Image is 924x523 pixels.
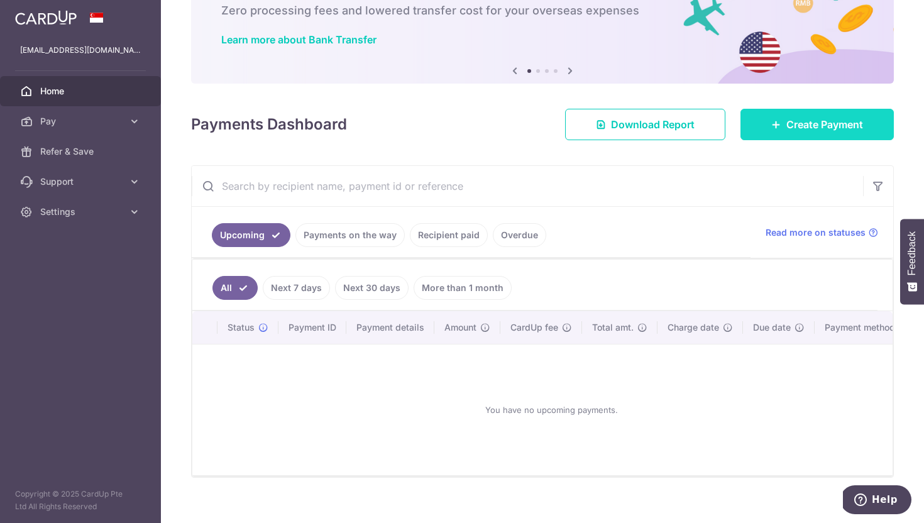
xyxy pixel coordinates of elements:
[263,276,330,300] a: Next 7 days
[346,311,434,344] th: Payment details
[592,321,634,334] span: Total amt.
[410,223,488,247] a: Recipient paid
[444,321,476,334] span: Amount
[493,223,546,247] a: Overdue
[40,145,123,158] span: Refer & Save
[815,311,910,344] th: Payment method
[20,44,141,57] p: [EMAIL_ADDRESS][DOMAIN_NAME]
[900,219,924,304] button: Feedback - Show survey
[278,311,346,344] th: Payment ID
[295,223,405,247] a: Payments on the way
[843,485,911,517] iframe: Opens a widget where you can find more information
[221,33,377,46] a: Learn more about Bank Transfer
[40,206,123,218] span: Settings
[192,166,863,206] input: Search by recipient name, payment id or reference
[191,113,347,136] h4: Payments Dashboard
[228,321,255,334] span: Status
[221,3,864,18] h6: Zero processing fees and lowered transfer cost for your overseas expenses
[335,276,409,300] a: Next 30 days
[766,226,866,239] span: Read more on statuses
[40,85,123,97] span: Home
[212,223,290,247] a: Upcoming
[753,321,791,334] span: Due date
[40,115,123,128] span: Pay
[510,321,558,334] span: CardUp fee
[766,226,878,239] a: Read more on statuses
[565,109,725,140] a: Download Report
[40,175,123,188] span: Support
[15,10,77,25] img: CardUp
[207,355,895,465] div: You have no upcoming payments.
[212,276,258,300] a: All
[740,109,894,140] a: Create Payment
[786,117,863,132] span: Create Payment
[611,117,695,132] span: Download Report
[668,321,719,334] span: Charge date
[906,231,918,275] span: Feedback
[414,276,512,300] a: More than 1 month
